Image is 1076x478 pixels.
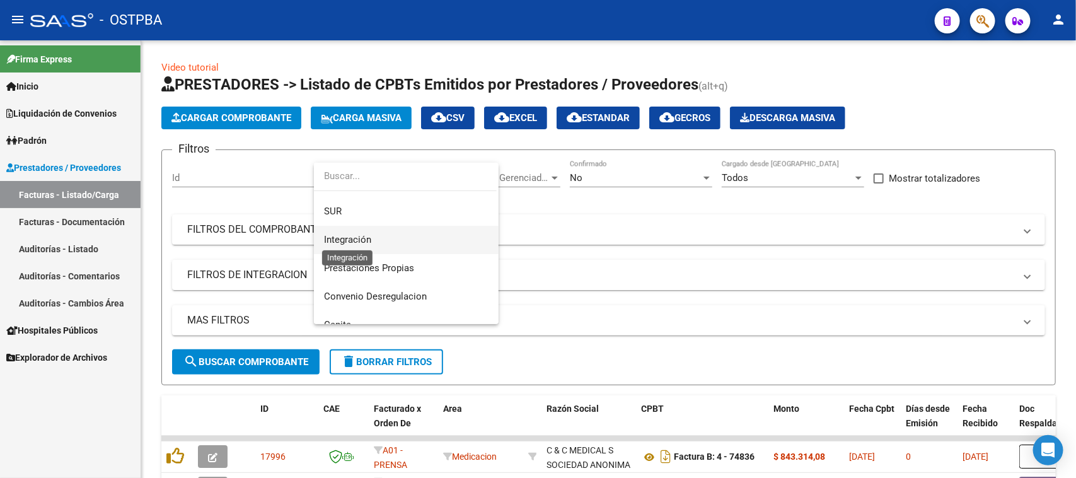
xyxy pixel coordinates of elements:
[1033,435,1063,465] div: Open Intercom Messenger
[324,291,427,302] span: Convenio Desregulacion
[324,262,414,274] span: Prestaciones Propias
[324,319,351,330] span: Capita
[324,206,342,217] span: SUR
[324,234,371,245] span: Integración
